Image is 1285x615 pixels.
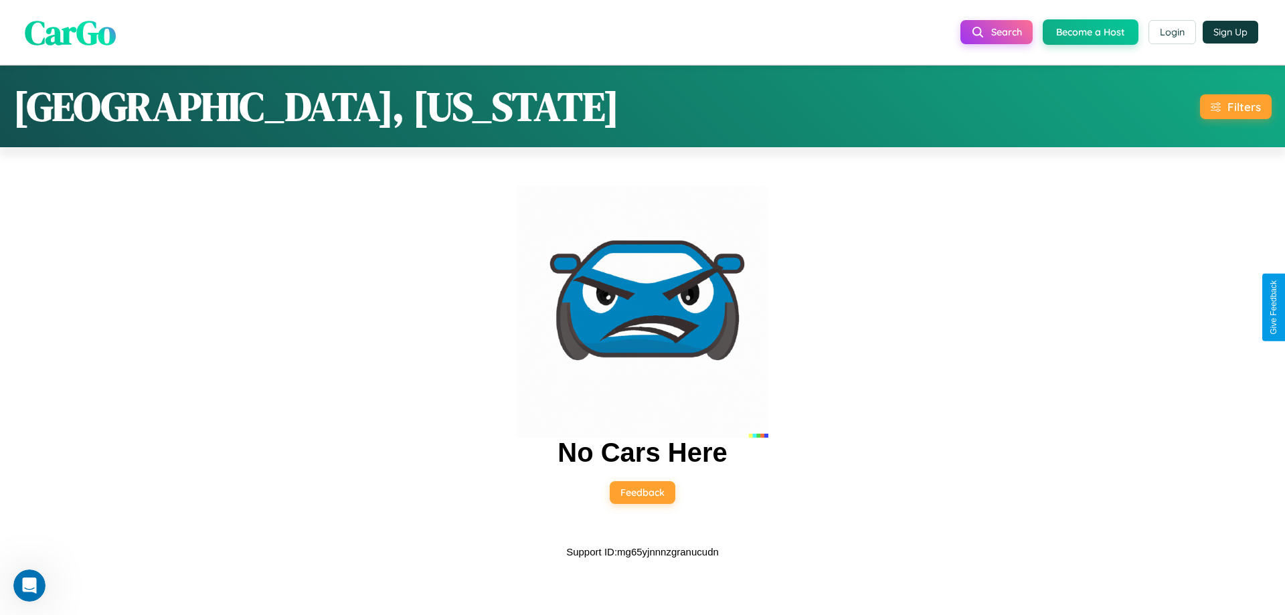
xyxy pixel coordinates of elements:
p: Support ID: mg65yjnnnzgranucudn [566,543,719,561]
button: Feedback [610,481,675,504]
button: Filters [1200,94,1272,119]
button: Become a Host [1043,19,1138,45]
div: Filters [1227,100,1261,114]
h1: [GEOGRAPHIC_DATA], [US_STATE] [13,79,619,134]
button: Search [960,20,1033,44]
img: car [517,186,768,438]
button: Login [1148,20,1196,44]
iframe: Intercom live chat [13,569,46,602]
div: Give Feedback [1269,280,1278,335]
h2: No Cars Here [558,438,727,468]
span: CarGo [25,9,116,55]
span: Search [991,26,1022,38]
button: Sign Up [1203,21,1258,43]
